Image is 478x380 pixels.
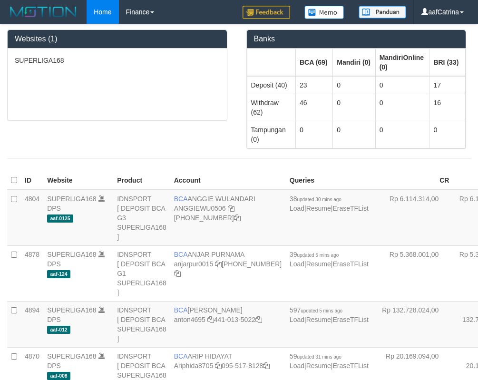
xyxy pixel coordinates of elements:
[174,362,214,370] a: Ariphida8705
[429,49,466,76] th: Group: activate to sort column ascending
[375,94,429,121] td: 0
[113,171,170,190] th: Product
[15,56,220,65] p: SUPERLIGA168
[332,362,368,370] a: EraseTFList
[333,94,375,121] td: 0
[174,205,226,212] a: ANGGIEWU0506
[174,270,181,277] a: Copy 4062281620 to clipboard
[372,190,453,246] td: Rp 6.114.314,00
[174,260,214,268] a: anjarpur0015
[47,306,97,314] a: SUPERLIGA168
[43,171,113,190] th: Website
[306,260,331,268] a: Resume
[372,171,453,190] th: CR
[174,352,188,360] span: BCA
[333,121,375,148] td: 0
[21,190,43,246] td: 4804
[290,251,369,268] span: | |
[174,306,188,314] span: BCA
[306,205,331,212] a: Resume
[372,245,453,301] td: Rp 5.368.001,00
[113,190,170,246] td: IDNSPORT [ DEPOSIT BCA G3 SUPERLIGA168 ]
[207,316,214,323] a: Copy anton4695 to clipboard
[15,35,220,43] h3: Websites (1)
[290,195,341,203] span: 38
[286,171,372,190] th: Queries
[43,190,113,246] td: DPS
[234,214,241,222] a: Copy 4062213373 to clipboard
[297,253,339,258] span: updated 5 mins ago
[170,171,286,190] th: Account
[290,251,339,258] span: 39
[47,326,70,334] span: aaf-012
[255,316,262,323] a: Copy 4410135022 to clipboard
[359,6,406,19] img: panduan.png
[306,362,331,370] a: Resume
[429,76,466,94] td: 17
[21,245,43,301] td: 4878
[290,260,304,268] a: Load
[215,260,222,268] a: Copy anjarpur0015 to clipboard
[375,76,429,94] td: 0
[47,214,73,223] span: aaf-0125
[247,94,295,121] td: Withdraw (62)
[375,121,429,148] td: 0
[332,260,368,268] a: EraseTFList
[333,49,375,76] th: Group: activate to sort column ascending
[113,245,170,301] td: IDNSPORT [ DEPOSIT BCA G1 SUPERLIGA168 ]
[297,354,341,360] span: updated 31 mins ago
[21,301,43,347] td: 4894
[429,121,466,148] td: 0
[301,308,342,313] span: updated 5 mins ago
[290,306,369,323] span: | |
[306,316,331,323] a: Resume
[297,197,341,202] span: updated 30 mins ago
[375,49,429,76] th: Group: activate to sort column ascending
[170,190,286,246] td: ANGGIE WULANDARI [PHONE_NUMBER]
[372,301,453,347] td: Rp 132.728.024,00
[290,316,304,323] a: Load
[295,94,332,121] td: 46
[247,49,295,76] th: Group: activate to sort column ascending
[43,245,113,301] td: DPS
[290,362,304,370] a: Load
[247,76,295,94] td: Deposit (40)
[263,362,270,370] a: Copy 0955178128 to clipboard
[215,362,222,370] a: Copy Ariphida8705 to clipboard
[290,306,342,314] span: 597
[43,301,113,347] td: DPS
[304,6,344,19] img: Button%20Memo.svg
[174,251,188,258] span: BCA
[47,195,97,203] a: SUPERLIGA168
[170,301,286,347] td: [PERSON_NAME] 441-013-5022
[47,352,97,360] a: SUPERLIGA168
[332,316,368,323] a: EraseTFList
[247,121,295,148] td: Tampungan (0)
[332,205,368,212] a: EraseTFList
[47,251,97,258] a: SUPERLIGA168
[254,35,459,43] h3: Banks
[170,245,286,301] td: ANJAR PURNAMA [PHONE_NUMBER]
[113,301,170,347] td: IDNSPORT [ DEPOSIT BCA SUPERLIGA168 ]
[290,352,341,360] span: 59
[21,171,43,190] th: ID
[429,94,466,121] td: 16
[47,270,70,278] span: aaf-124
[295,121,332,148] td: 0
[228,205,234,212] a: Copy ANGGIEWU0506 to clipboard
[290,352,369,370] span: | |
[174,316,205,323] a: anton4695
[290,205,304,212] a: Load
[290,195,369,212] span: | |
[47,372,70,380] span: aaf-008
[333,76,375,94] td: 0
[174,195,188,203] span: BCA
[243,6,290,19] img: Feedback.jpg
[295,49,332,76] th: Group: activate to sort column ascending
[295,76,332,94] td: 23
[7,5,79,19] img: MOTION_logo.png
